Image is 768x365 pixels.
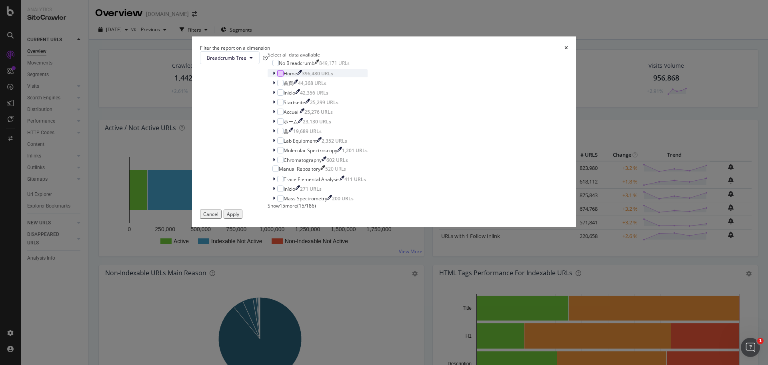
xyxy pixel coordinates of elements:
[302,70,333,77] div: 396,480 URLs
[300,186,322,192] div: 271 URLs
[325,165,346,172] div: 520 URLs
[227,211,239,218] div: Apply
[200,51,260,64] button: Breadcrumb Tree
[332,195,354,202] div: 200 URLs
[284,128,288,135] div: 홈
[757,338,764,344] span: 1
[322,137,347,144] div: 2,352 URLs
[284,157,322,163] div: Chromatography
[284,118,298,125] div: ホーム
[268,202,297,209] span: Show 15 more
[310,99,338,106] div: 25,299 URLs
[284,137,317,144] div: Lab Equipment
[344,176,366,183] div: 411 URLs
[279,60,314,67] div: No Breadcrumb
[284,109,300,115] div: Accueil
[284,176,340,183] div: Trace Elemental Analysis
[326,157,348,163] div: 602 URLs
[284,195,327,202] div: Mass Spectrometry
[284,99,305,106] div: Startseite
[319,60,350,67] div: 849,171 URLs
[741,338,760,357] iframe: Intercom live chat
[200,210,222,219] button: Cancel
[284,147,337,154] div: Molecular Spectroscopy
[293,128,322,135] div: 19,689 URLs
[224,210,242,219] button: Apply
[284,186,295,192] div: Início
[298,80,326,87] div: 44,368 URLs
[297,202,316,209] span: ( 15 / 186 )
[304,109,333,115] div: 25,276 URLs
[300,89,328,96] div: 42,356 URLs
[207,54,246,61] span: Breadcrumb Tree
[284,80,293,87] div: 首頁
[303,118,331,125] div: 23,130 URLs
[203,211,218,218] div: Cancel
[342,147,368,154] div: 1,201 URLs
[564,44,568,51] div: times
[200,44,270,51] div: Filter the report on a dimension
[279,165,320,172] div: Manual Repository
[284,70,297,77] div: Home
[192,36,576,227] div: modal
[284,89,295,96] div: Inicio
[268,51,368,58] div: Select all data available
